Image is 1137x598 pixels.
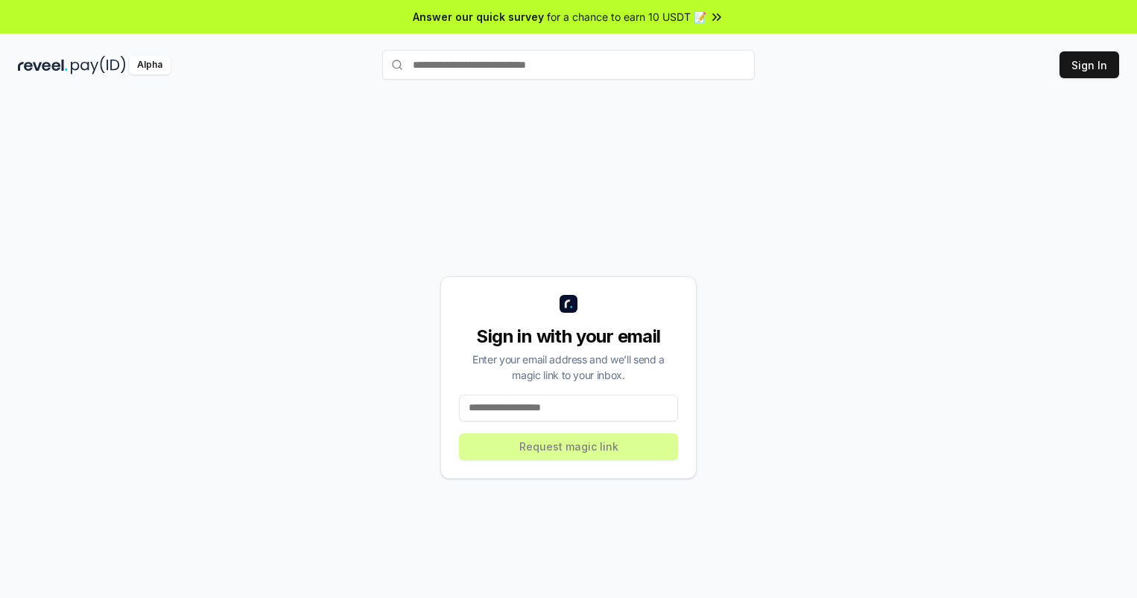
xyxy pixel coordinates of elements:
img: logo_small [560,295,577,313]
div: Enter your email address and we’ll send a magic link to your inbox. [459,352,678,383]
img: pay_id [71,56,126,74]
button: Sign In [1060,51,1119,78]
div: Sign in with your email [459,325,678,349]
span: for a chance to earn 10 USDT 📝 [547,9,706,25]
span: Answer our quick survey [413,9,544,25]
div: Alpha [129,56,171,74]
img: reveel_dark [18,56,68,74]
